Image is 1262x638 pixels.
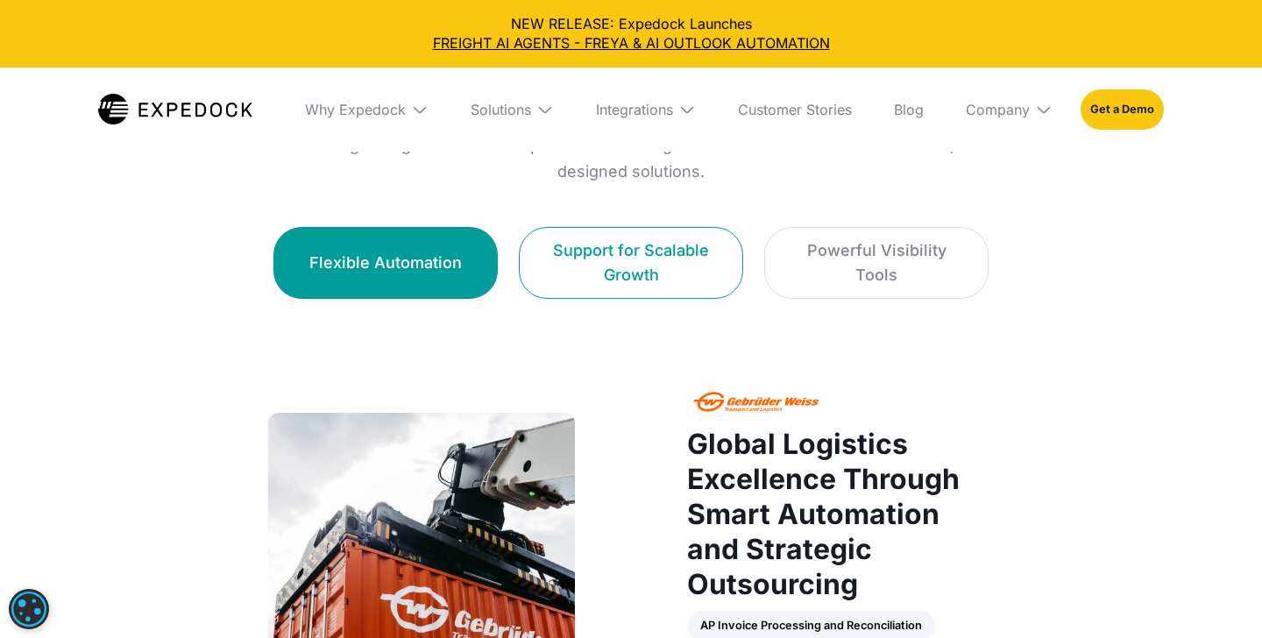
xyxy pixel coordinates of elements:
a: Customer Stories [724,67,866,152]
div: Company [952,67,1067,152]
p: See how growing teams solved operational challenges and scaled faster with our flexible, co-desig... [259,132,1003,185]
div: Why Expedock [305,101,406,118]
div: Support for Scalable Growth [541,238,721,287]
div: Powerful Visibility Tools [786,238,967,287]
div: Solutions [471,101,531,118]
div: Flexible Automation [309,251,462,275]
a: Get a Demo [1081,89,1164,130]
div: Company [966,101,1030,118]
div: Integrations [582,67,710,152]
strong: Global Logistics Excellence Through Smart Automation and Strategic Outsourcing [687,427,960,601]
a: FREIGHT AI AGENTS - FREYA & AI OUTLOOK AUTOMATION [14,33,1248,53]
div: Why Expedock [291,67,443,152]
a: Blog [880,67,938,152]
iframe: Chat Widget [1174,554,1262,638]
div: Integrations [596,101,673,118]
div: NEW RELEASE: Expedock Launches [14,14,1248,53]
div: Solutions [457,67,568,152]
